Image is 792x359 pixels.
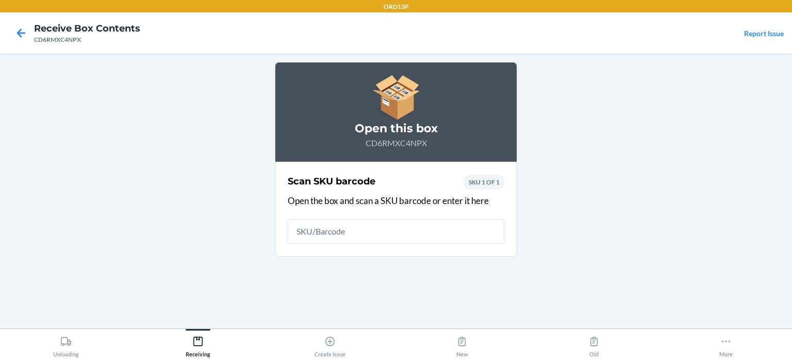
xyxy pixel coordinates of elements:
button: New [396,329,528,357]
div: CD6RMXC4NPX [34,35,140,44]
div: More [719,332,733,357]
div: Create Issue [315,332,345,357]
p: CD6RMXC4NPX [288,137,504,149]
div: Unloading [53,332,79,357]
h3: Open this box [288,120,504,137]
h2: Scan SKU barcode [288,175,375,188]
div: Old [588,332,600,357]
button: More [660,329,792,357]
p: ORD13P [384,2,409,11]
h4: Receive Box Contents [34,22,140,35]
button: Old [528,329,660,357]
input: SKU/Barcode [288,219,504,244]
button: Create Issue [264,329,396,357]
div: Receiving [186,332,210,357]
div: New [456,332,468,357]
a: Report Issue [744,29,784,38]
p: SKU 1 OF 1 [469,178,500,187]
button: Receiving [132,329,264,357]
p: Open the box and scan a SKU barcode or enter it here [288,194,504,208]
